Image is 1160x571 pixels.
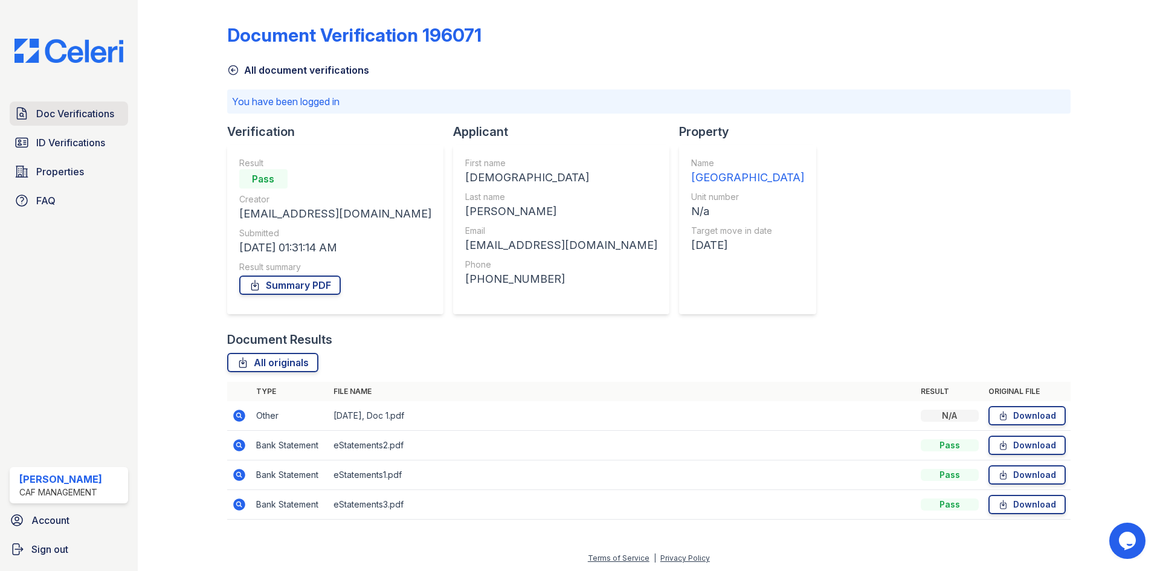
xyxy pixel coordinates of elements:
[679,123,826,140] div: Property
[660,553,710,563] a: Privacy Policy
[988,465,1066,485] a: Download
[227,353,318,372] a: All originals
[227,123,453,140] div: Verification
[239,157,431,169] div: Result
[921,498,979,511] div: Pass
[10,131,128,155] a: ID Verifications
[31,513,69,527] span: Account
[329,431,916,460] td: eStatements2.pdf
[465,237,657,254] div: [EMAIL_ADDRESS][DOMAIN_NAME]
[251,382,329,401] th: Type
[19,472,102,486] div: [PERSON_NAME]
[691,191,804,203] div: Unit number
[232,94,1066,109] p: You have been logged in
[239,169,288,189] div: Pass
[329,490,916,520] td: eStatements3.pdf
[984,382,1071,401] th: Original file
[916,382,984,401] th: Result
[691,169,804,186] div: [GEOGRAPHIC_DATA]
[251,401,329,431] td: Other
[465,157,657,169] div: First name
[5,39,133,63] img: CE_Logo_Blue-a8612792a0a2168367f1c8372b55b34899dd931a85d93a1a3d3e32e68fde9ad4.png
[239,193,431,205] div: Creator
[1109,523,1148,559] iframe: chat widget
[691,203,804,220] div: N/a
[465,191,657,203] div: Last name
[329,401,916,431] td: [DATE], Doc 1.pdf
[239,276,341,295] a: Summary PDF
[227,63,369,77] a: All document verifications
[10,189,128,213] a: FAQ
[251,460,329,490] td: Bank Statement
[239,227,431,239] div: Submitted
[921,410,979,422] div: N/A
[453,123,679,140] div: Applicant
[10,102,128,126] a: Doc Verifications
[251,431,329,460] td: Bank Statement
[36,135,105,150] span: ID Verifications
[239,261,431,273] div: Result summary
[227,331,332,348] div: Document Results
[988,495,1066,514] a: Download
[465,225,657,237] div: Email
[36,193,56,208] span: FAQ
[921,469,979,481] div: Pass
[227,24,482,46] div: Document Verification 196071
[988,436,1066,455] a: Download
[691,237,804,254] div: [DATE]
[10,160,128,184] a: Properties
[654,553,656,563] div: |
[588,553,649,563] a: Terms of Service
[251,490,329,520] td: Bank Statement
[5,508,133,532] a: Account
[465,259,657,271] div: Phone
[31,542,68,556] span: Sign out
[988,406,1066,425] a: Download
[36,164,84,179] span: Properties
[239,239,431,256] div: [DATE] 01:31:14 AM
[36,106,114,121] span: Doc Verifications
[19,486,102,498] div: CAF Management
[465,169,657,186] div: [DEMOGRAPHIC_DATA]
[691,225,804,237] div: Target move in date
[921,439,979,451] div: Pass
[329,460,916,490] td: eStatements1.pdf
[5,537,133,561] a: Sign out
[239,205,431,222] div: [EMAIL_ADDRESS][DOMAIN_NAME]
[329,382,916,401] th: File name
[465,203,657,220] div: [PERSON_NAME]
[691,157,804,169] div: Name
[691,157,804,186] a: Name [GEOGRAPHIC_DATA]
[465,271,657,288] div: [PHONE_NUMBER]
